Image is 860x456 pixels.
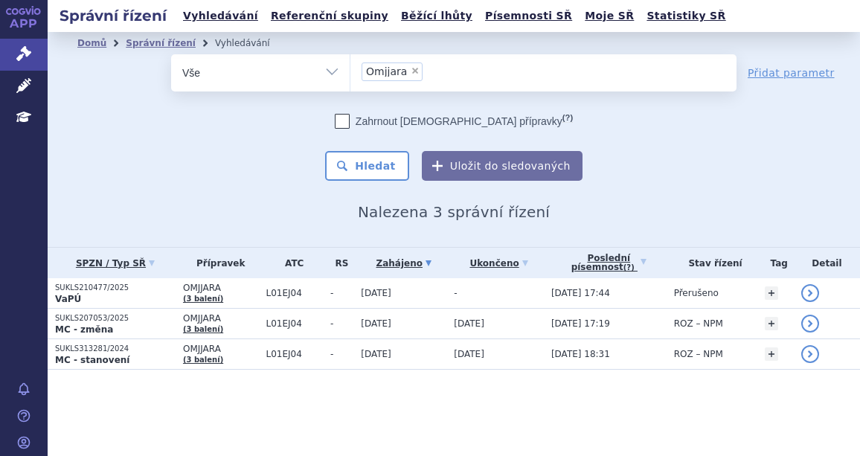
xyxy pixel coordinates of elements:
a: Běžící lhůty [397,6,477,26]
span: [DATE] [361,288,391,298]
p: SUKLS313281/2024 [55,344,176,354]
th: Stav řízení [667,248,757,278]
a: + [765,317,778,330]
a: detail [801,315,819,333]
span: [DATE] [361,349,391,359]
a: (3 balení) [183,295,223,303]
span: ROZ – NPM [674,318,723,329]
label: Zahrnout [DEMOGRAPHIC_DATA] přípravky [335,114,573,129]
th: Tag [757,248,794,278]
a: Ukončeno [454,253,544,274]
th: ATC [259,248,323,278]
span: - [330,318,353,329]
th: RS [323,248,353,278]
p: SUKLS210477/2025 [55,283,176,293]
strong: VaPÚ [55,294,81,304]
span: L01EJ04 [266,349,323,359]
a: Referenční skupiny [266,6,393,26]
a: detail [801,345,819,363]
span: Přerušeno [674,288,719,298]
h2: Správní řízení [48,5,179,26]
a: Zahájeno [361,253,446,274]
button: Hledat [325,151,409,181]
span: [DATE] 18:31 [551,349,610,359]
a: detail [801,284,819,302]
span: OMJJARA [183,283,259,293]
a: Správní řízení [126,38,196,48]
strong: MC - stanovení [55,355,129,365]
span: Omjjara [366,66,407,77]
span: × [411,66,420,75]
span: L01EJ04 [266,288,323,298]
span: OMJJARA [183,344,259,354]
span: [DATE] 17:19 [551,318,610,329]
abbr: (?) [562,113,573,123]
a: Přidat parametr [748,65,835,80]
span: - [330,349,353,359]
a: (3 balení) [183,325,223,333]
a: Moje SŘ [580,6,638,26]
strong: MC - změna [55,324,113,335]
th: Detail [794,248,860,278]
input: Omjjara [427,62,435,80]
span: L01EJ04 [266,318,323,329]
button: Uložit do sledovaných [422,151,583,181]
a: SPZN / Typ SŘ [55,253,176,274]
p: SUKLS207053/2025 [55,313,176,324]
abbr: (?) [623,263,635,272]
li: Vyhledávání [215,32,289,54]
a: Statistiky SŘ [642,6,730,26]
span: ROZ – NPM [674,349,723,359]
span: - [454,288,457,298]
span: [DATE] [361,318,391,329]
a: Domů [77,38,106,48]
a: + [765,286,778,300]
span: Nalezena 3 správní řízení [358,203,550,221]
a: Vyhledávání [179,6,263,26]
span: [DATE] [454,349,484,359]
a: + [765,347,778,361]
span: OMJJARA [183,313,259,324]
a: (3 balení) [183,356,223,364]
span: [DATE] [454,318,484,329]
a: Poslednípísemnost(?) [551,248,667,278]
th: Přípravek [176,248,259,278]
a: Písemnosti SŘ [481,6,577,26]
span: [DATE] 17:44 [551,288,610,298]
span: - [330,288,353,298]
